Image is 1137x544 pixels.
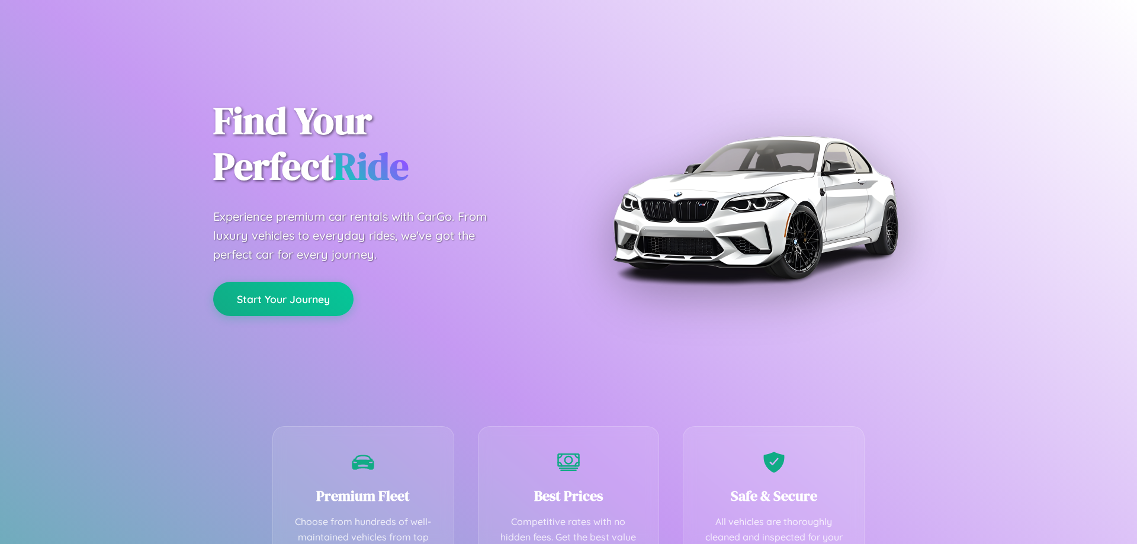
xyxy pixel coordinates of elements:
[607,59,903,355] img: Premium BMW car rental vehicle
[213,98,551,189] h1: Find Your Perfect
[333,140,409,192] span: Ride
[291,486,436,506] h3: Premium Fleet
[701,486,846,506] h3: Safe & Secure
[213,207,509,264] p: Experience premium car rentals with CarGo. From luxury vehicles to everyday rides, we've got the ...
[496,486,641,506] h3: Best Prices
[213,282,354,316] button: Start Your Journey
